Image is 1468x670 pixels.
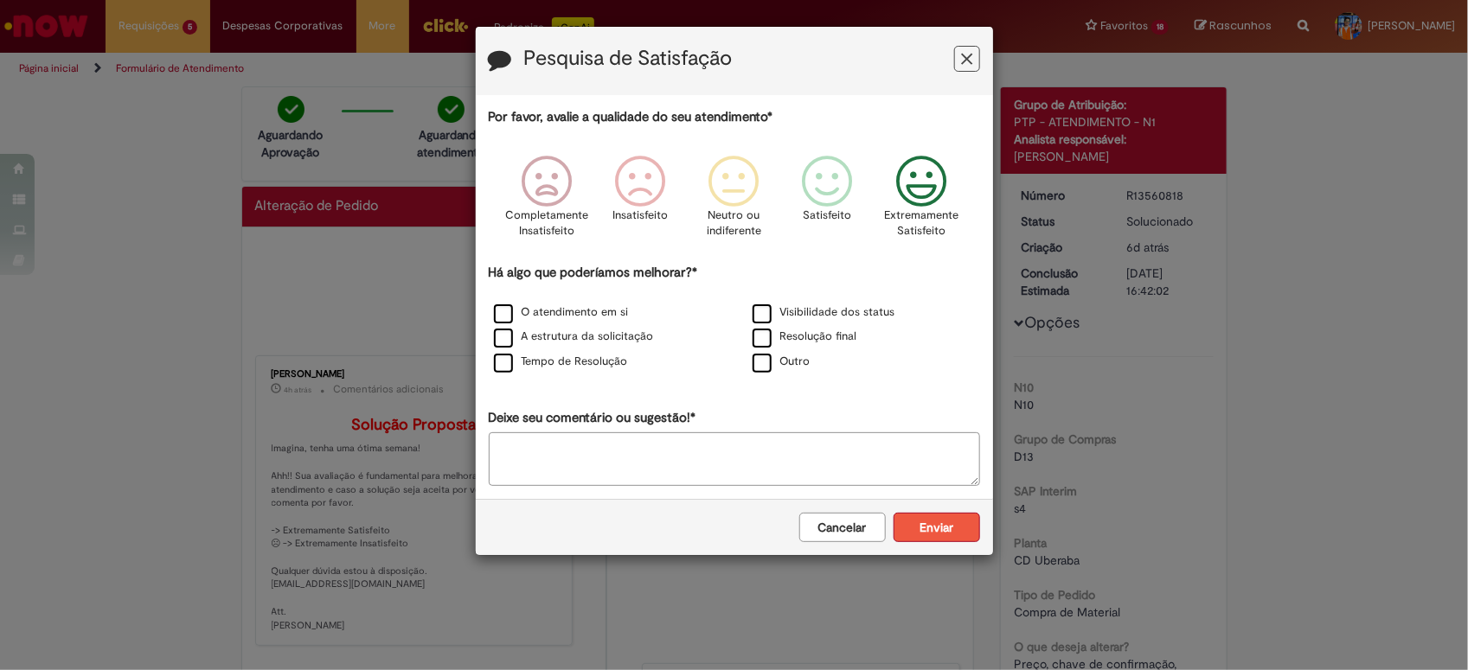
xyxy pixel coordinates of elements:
[799,513,886,542] button: Cancelar
[494,304,629,321] label: O atendimento em si
[612,207,668,224] p: Insatisfeito
[753,304,895,321] label: Visibilidade dos status
[753,354,811,370] label: Outro
[689,143,778,261] div: Neutro ou indiferente
[494,354,628,370] label: Tempo de Resolução
[804,207,852,224] p: Satisfeito
[877,143,965,261] div: Extremamente Satisfeito
[489,264,980,375] div: Há algo que poderíamos melhorar?*
[596,143,684,261] div: Insatisfeito
[489,409,696,427] label: Deixe seu comentário ou sugestão!*
[489,108,773,126] label: Por favor, avalie a qualidade do seu atendimento*
[894,513,980,542] button: Enviar
[494,329,654,345] label: A estrutura da solicitação
[524,48,733,70] label: Pesquisa de Satisfação
[505,207,588,239] p: Completamente Insatisfeito
[884,207,958,239] p: Extremamente Satisfeito
[784,143,872,261] div: Satisfeito
[753,329,857,345] label: Resolução final
[503,143,591,261] div: Completamente Insatisfeito
[702,207,765,239] p: Neutro ou indiferente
